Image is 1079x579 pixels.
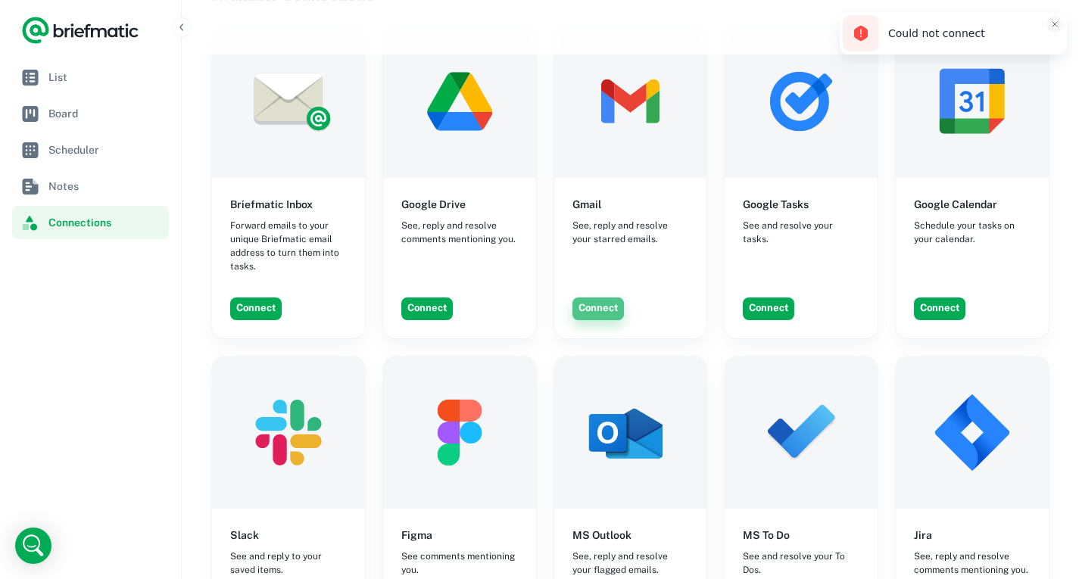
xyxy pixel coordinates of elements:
[12,133,169,167] a: Scheduler
[21,15,139,45] a: Logo
[212,25,365,178] img: Briefmatic Inbox
[914,527,932,543] h6: Jira
[896,356,1049,509] img: Jira
[743,219,859,246] span: See and resolve your tasks.
[725,25,878,178] img: Google Tasks
[401,527,432,543] h6: Figma
[914,196,997,213] h6: Google Calendar
[743,196,809,213] h6: Google Tasks
[212,356,365,509] img: Slack
[12,206,169,239] a: Connections
[15,528,51,564] div: Open Intercom Messenger
[401,219,518,246] span: See, reply and resolve comments mentioning you.
[48,69,163,86] span: List
[230,297,282,320] button: Connect
[554,356,707,509] img: MS Outlook
[914,297,965,320] button: Connect
[48,214,163,231] span: Connections
[401,297,453,320] button: Connect
[12,97,169,130] a: Board
[12,61,169,94] a: List
[725,356,878,509] img: MS To Do
[1047,17,1062,32] button: Close toast
[743,297,794,320] button: Connect
[48,178,163,195] span: Notes
[914,549,1031,577] span: See, reply and resolve comments mentioning you.
[914,219,1031,246] span: Schedule your tasks on your calendar.
[888,26,1037,42] div: Could not connect
[230,527,259,543] h6: Slack
[383,25,536,178] img: Google Drive
[230,196,313,213] h6: Briefmatic Inbox
[572,297,624,320] button: Connect
[572,219,689,246] span: See, reply and resolve your starred emails.
[401,196,466,213] h6: Google Drive
[48,142,163,158] span: Scheduler
[383,356,536,509] img: Figma
[230,219,347,273] span: Forward emails to your unique Briefmatic email address to turn them into tasks.
[12,170,169,203] a: Notes
[743,527,790,543] h6: MS To Do
[401,549,518,577] span: See comments mentioning you.
[554,25,707,178] img: Gmail
[230,549,347,577] span: See and reply to your saved items.
[743,549,859,577] span: See and resolve your To Dos.
[896,25,1049,178] img: Google Calendar
[572,549,689,577] span: See, reply and resolve your flagged emails.
[572,527,631,543] h6: MS Outlook
[48,105,163,122] span: Board
[572,196,601,213] h6: Gmail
